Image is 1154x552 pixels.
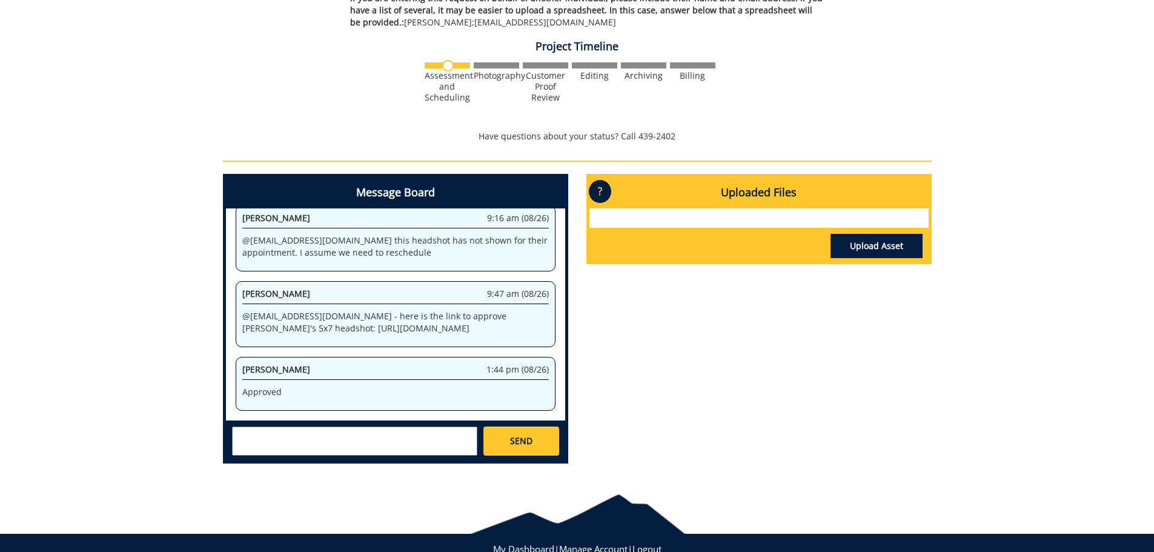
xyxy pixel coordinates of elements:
[572,70,617,81] div: Editing
[242,288,310,299] span: [PERSON_NAME]
[425,70,470,103] div: Assessment and Scheduling
[223,130,932,142] p: Have questions about your status? Call 439-2402
[242,310,549,334] p: @[EMAIL_ADDRESS][DOMAIN_NAME] - here is the link to approve [PERSON_NAME]'s 5x7 headshot: [URL][D...
[487,288,549,300] span: 9:47 am (08/26)
[442,60,454,71] img: no
[523,70,568,103] div: Customer Proof Review
[831,234,923,258] a: Upload Asset
[483,427,559,456] a: SEND
[670,70,715,81] div: Billing
[486,364,549,376] span: 1:44 pm (08/26)
[487,212,549,224] span: 9:16 am (08/26)
[242,234,549,259] p: @[EMAIL_ADDRESS][DOMAIN_NAME] this headshot has not shown for their appointment. I assume we need...
[474,70,519,81] div: Photography
[621,70,666,81] div: Archiving
[589,180,611,203] p: ?
[223,41,932,53] h4: Project Timeline
[242,212,310,224] span: [PERSON_NAME]
[589,177,929,208] h4: Uploaded Files
[232,427,477,456] textarea: messageToSend
[510,435,532,447] span: SEND
[242,386,549,398] p: Approved
[242,364,310,375] span: [PERSON_NAME]
[226,177,565,208] h4: Message Board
